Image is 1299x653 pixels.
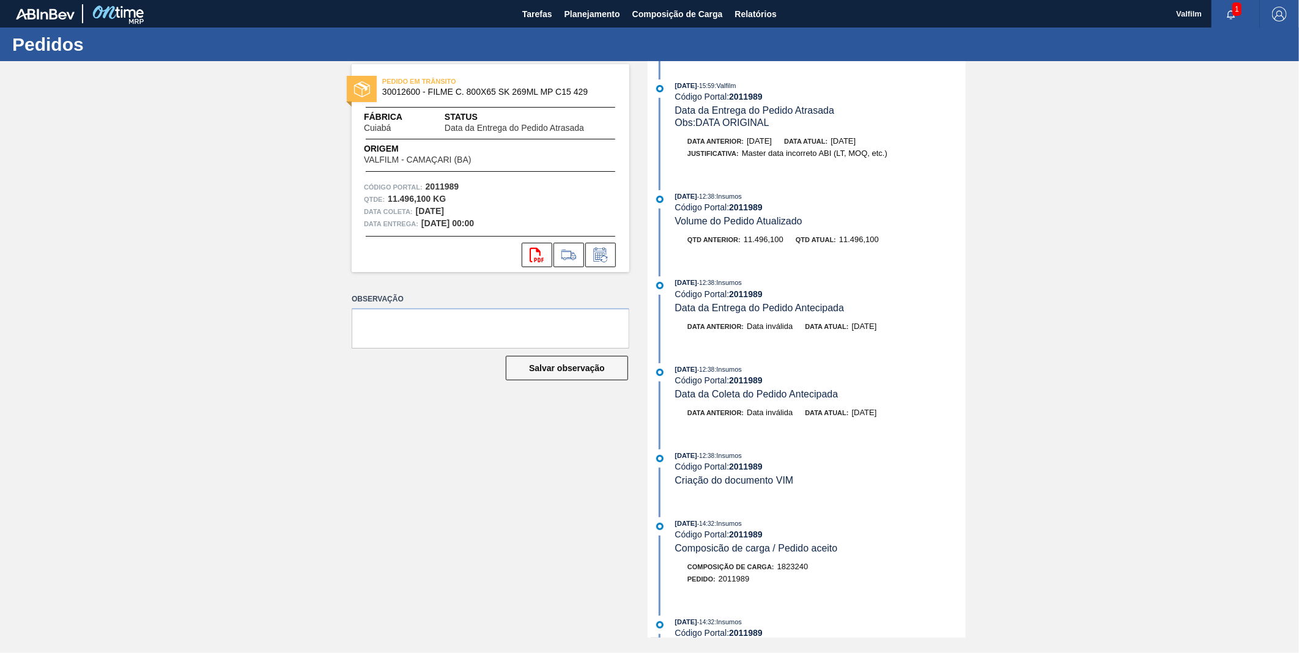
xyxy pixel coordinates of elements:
span: 30012600 - FILME C. 800X65 SK 269ML MP C15 429 [382,87,604,97]
strong: 2011989 [729,375,763,385]
strong: 2011989 [729,202,763,212]
span: Tarefas [522,7,552,21]
img: Logout [1272,7,1287,21]
span: : Valfilm [714,82,736,89]
span: Fábrica [364,111,429,124]
strong: 2011989 [426,182,459,191]
span: 2011989 [719,574,750,583]
span: - 15:59 [697,83,714,89]
span: - 12:38 [697,366,714,373]
span: [DATE] [675,618,697,625]
div: Código Portal: [675,462,966,471]
span: Pedido : [687,575,716,583]
span: [DATE] [852,322,877,331]
span: Data anterior: [687,323,744,330]
span: 1 [1232,2,1242,16]
span: Criação do documento VIM [675,475,794,485]
span: : Insumos [714,366,742,373]
span: - 14:32 [697,619,714,625]
label: Observação [352,290,629,308]
span: [DATE] [675,193,697,200]
span: [DATE] [675,366,697,373]
strong: 2011989 [729,628,763,638]
div: Código Portal: [675,529,966,539]
span: [DATE] [675,520,697,527]
img: atual [656,369,664,376]
span: Data atual: [784,138,827,145]
span: 11.496,100 [744,235,783,244]
span: Qtd atual: [796,236,836,243]
strong: [DATE] [416,206,444,216]
span: Composicão de carga / Pedido aceito [675,543,838,553]
span: Cuiabá [364,124,391,133]
span: - 12:38 [697,193,714,200]
img: TNhmsLtSVTkK8tSr43FrP2fwEKptu5GPRR3wAAAABJRU5ErkJggg== [16,9,75,20]
span: [DATE] [675,82,697,89]
div: Código Portal: [675,289,966,299]
span: Composição de Carga [632,7,723,21]
span: Data da Coleta do Pedido Antecipada [675,389,838,399]
span: 1823240 [777,562,809,571]
span: Origem [364,142,506,155]
span: Data da Entrega do Pedido Atrasada [675,105,835,116]
div: Código Portal: [675,202,966,212]
span: Qtde : [364,193,385,205]
span: Status [445,111,617,124]
span: [DATE] [831,136,856,146]
span: Justificativa: [687,150,739,157]
strong: 2011989 [729,92,763,101]
strong: 2011989 [729,289,763,299]
span: Planejamento [564,7,620,21]
span: - 12:38 [697,452,714,459]
span: Master data incorreto ABI (LT, MOQ, etc.) [742,149,887,158]
img: atual [656,621,664,629]
span: Data coleta: [364,205,413,218]
span: Qtd anterior: [687,236,741,243]
span: : Insumos [714,279,742,286]
span: Data atual: [805,323,848,330]
h1: Pedidos [12,37,229,51]
div: Informar alteração no pedido [585,243,616,267]
span: PEDIDO EM TRÂNSITO [382,75,553,87]
span: Data inválida [747,408,793,417]
span: Data entrega: [364,218,418,230]
span: : Insumos [714,618,742,625]
span: 11.496,100 [839,235,879,244]
span: - 12:38 [697,279,714,286]
strong: 2011989 [729,529,763,539]
div: Código Portal: [675,628,966,638]
div: Abrir arquivo PDF [522,243,552,267]
span: : Insumos [714,193,742,200]
span: : Insumos [714,452,742,459]
div: Ir para Composição de Carga [553,243,584,267]
span: Código Portal: [364,181,423,193]
span: [DATE] [747,136,772,146]
span: Data inválida [747,322,793,331]
span: [DATE] [675,279,697,286]
span: Data da Entrega do Pedido Antecipada [675,303,845,313]
span: Data anterior: [687,138,744,145]
button: Notificações [1212,6,1251,23]
div: Código Portal: [675,92,966,101]
strong: 11.496,100 KG [388,194,446,204]
span: Obs: DATA ORIGINAL [675,117,769,128]
span: Data da Entrega do Pedido Atrasada [445,124,584,133]
img: atual [656,282,664,289]
span: [DATE] [852,408,877,417]
img: atual [656,455,664,462]
span: Composição de Carga : [687,563,774,570]
div: Código Portal: [675,375,966,385]
span: Data atual: [805,409,848,416]
strong: [DATE] 00:00 [421,218,474,228]
img: atual [656,196,664,203]
span: [DATE] [675,452,697,459]
span: - 14:32 [697,520,714,527]
span: VALFILM - CAMAÇARI (BA) [364,155,472,164]
img: status [354,81,370,97]
strong: 2011989 [729,462,763,471]
span: Relatórios [735,7,777,21]
img: atual [656,523,664,530]
img: atual [656,85,664,92]
span: : Insumos [714,520,742,527]
button: Salvar observação [506,356,628,380]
